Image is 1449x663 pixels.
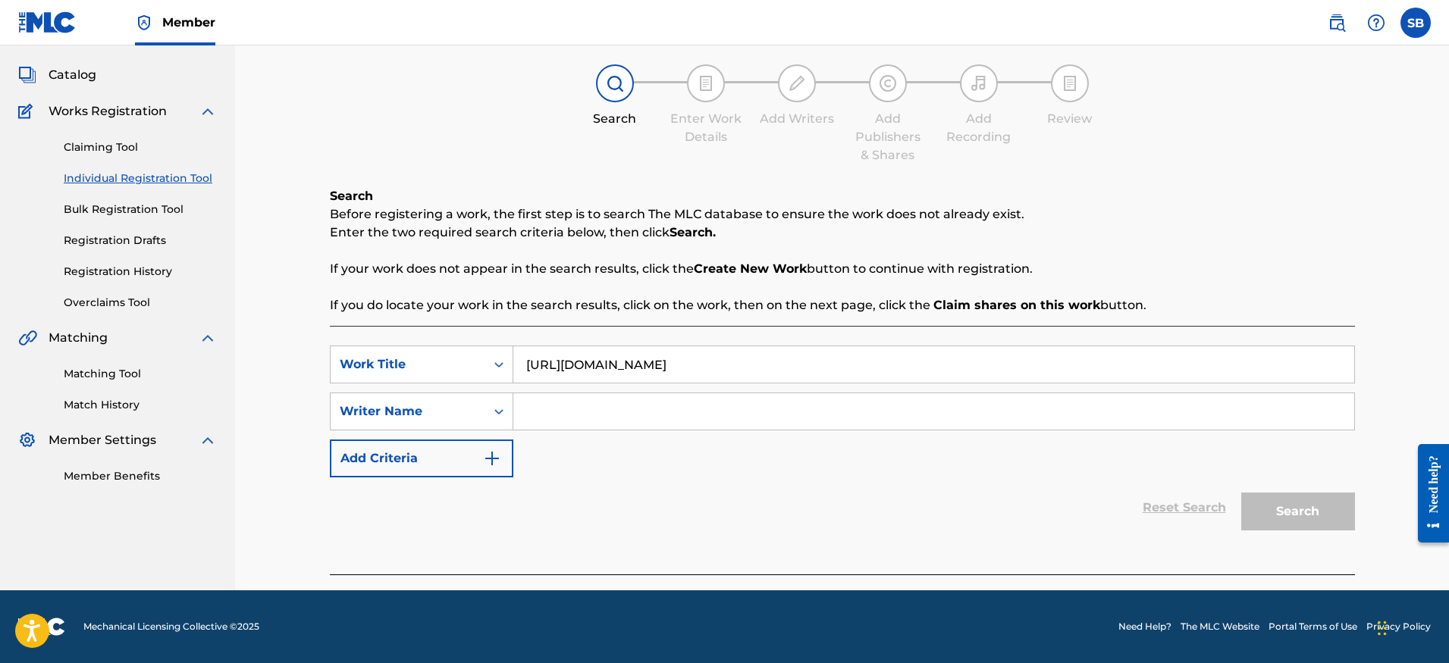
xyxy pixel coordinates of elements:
a: The MLC Website [1181,620,1259,633]
img: MLC Logo [18,11,77,33]
img: step indicator icon for Add Recording [970,74,988,92]
div: Enter Work Details [668,110,744,146]
a: Member Benefits [64,468,217,484]
p: If your work does not appear in the search results, click the button to continue with registration. [330,260,1355,278]
div: Review [1032,110,1108,128]
img: step indicator icon for Review [1061,74,1079,92]
p: Before registering a work, the first step is to search The MLC database to ensure the work does n... [330,205,1355,224]
div: User Menu [1400,8,1431,38]
span: Works Registration [49,102,167,120]
img: expand [199,431,217,449]
span: Member [162,14,215,31]
div: Add Writers [759,110,835,128]
b: Search [330,189,373,203]
img: Top Rightsholder [135,14,153,32]
img: logo [18,618,65,636]
strong: Create New Work [694,261,807,276]
img: step indicator icon for Search [606,74,624,92]
a: Bulk Registration Tool [64,202,217,217]
a: SummarySummary [18,30,110,48]
a: Privacy Policy [1366,620,1431,633]
span: Matching [49,329,108,347]
img: search [1328,14,1346,32]
a: Match History [64,397,217,413]
div: Add Publishers & Shares [850,110,926,164]
img: Works Registration [18,102,38,120]
div: Add Recording [941,110,1017,146]
div: Writer Name [340,402,476,421]
a: Registration Drafts [64,233,217,249]
form: Search Form [330,346,1355,538]
div: Search [577,110,653,128]
div: Help [1361,8,1391,38]
a: Public Search [1322,8,1352,38]
strong: Claim shares on this work [933,298,1100,312]
img: expand [199,102,217,120]
p: If you do locate your work in the search results, click on the work, then on the next page, click... [330,296,1355,314]
img: Matching [18,329,37,347]
img: step indicator icon for Add Writers [788,74,806,92]
img: Member Settings [18,431,36,449]
div: Drag [1378,605,1387,651]
img: Catalog [18,66,36,84]
button: Add Criteria [330,439,513,477]
a: Portal Terms of Use [1269,620,1357,633]
img: step indicator icon for Enter Work Details [697,74,715,92]
img: expand [199,329,217,347]
a: Matching Tool [64,366,217,382]
p: Enter the two required search criteria below, then click [330,224,1355,242]
iframe: Chat Widget [1373,590,1449,663]
span: Catalog [49,66,96,84]
a: Overclaims Tool [64,295,217,311]
iframe: Resource Center [1407,433,1449,555]
strong: Search. [670,225,716,239]
a: Registration History [64,264,217,280]
img: 9d2ae6d4665cec9f34b9.svg [483,449,501,468]
a: CatalogCatalog [18,66,96,84]
a: Claiming Tool [64,139,217,155]
a: Individual Registration Tool [64,170,217,186]
span: Mechanical Licensing Collective © 2025 [83,620,259,633]
div: Work Title [340,355,476,374]
img: help [1367,14,1385,32]
span: Member Settings [49,431,156,449]
a: Need Help? [1118,620,1171,633]
img: step indicator icon for Add Publishers & Shares [879,74,897,92]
